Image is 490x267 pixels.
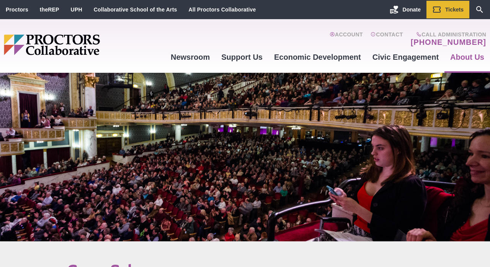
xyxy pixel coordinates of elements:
[6,7,28,13] a: Proctors
[94,7,177,13] a: Collaborative School of the Arts
[469,1,490,18] a: Search
[330,31,363,47] a: Account
[40,7,59,13] a: theREP
[411,38,486,47] a: [PHONE_NUMBER]
[188,7,256,13] a: All Proctors Collaborative
[445,7,464,13] span: Tickets
[444,47,490,67] a: About Us
[4,34,159,55] img: Proctors logo
[384,1,426,18] a: Donate
[268,47,367,67] a: Economic Development
[367,47,444,67] a: Civic Engagement
[408,31,486,38] span: Call Administration
[426,1,469,18] a: Tickets
[165,47,216,67] a: Newsroom
[371,31,403,47] a: Contact
[216,47,268,67] a: Support Us
[403,7,421,13] span: Donate
[71,7,82,13] a: UPH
